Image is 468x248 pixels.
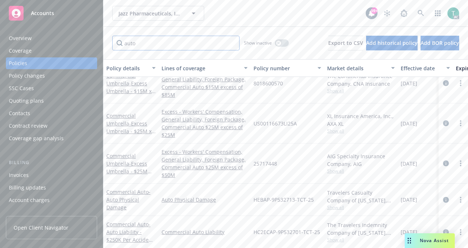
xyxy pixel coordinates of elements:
[9,194,50,206] div: Account charges
[327,221,395,237] div: The Travelers Indemnity Company of [US_STATE], Travelers Insurance
[118,10,182,17] span: Jazz Pharmaceuticals, Inc.
[405,233,414,248] div: Drag to move
[442,159,450,168] a: circleInformation
[421,36,459,50] button: Add BOR policy
[162,108,248,139] a: Excess - Workers' Compensation, General Liability, Foreign Package, Commercial Auto $25M excess o...
[327,237,395,243] span: Show all
[106,80,156,102] span: - Excess Umbrella - $15M xs $85M
[9,32,32,44] div: Overview
[9,207,52,219] div: Installment plans
[6,82,97,94] a: SSC Cases
[397,6,411,21] a: Report a Bug
[328,36,363,50] button: Export to CSV
[366,39,418,46] span: Add historical policy
[112,6,204,21] button: Jazz Pharmaceuticals, Inc.
[9,107,30,119] div: Contacts
[9,169,29,181] div: Invoices
[456,119,465,128] a: more
[9,45,32,57] div: Coverage
[401,196,417,203] span: [DATE]
[251,59,324,77] button: Policy number
[106,188,150,211] span: - Auto Physical Damage
[6,57,97,69] a: Policies
[371,7,377,14] div: 99+
[244,40,272,46] span: Show inactive
[6,132,97,144] a: Coverage gap analysis
[159,59,251,77] button: Lines of coverage
[9,82,34,94] div: SSC Cases
[6,120,97,132] a: Contract review
[414,6,428,21] a: Search
[162,196,248,203] a: Auto Physical Damage
[106,152,148,183] a: Commercial Umbrella
[401,64,442,72] div: Effective date
[421,39,459,46] span: Add BOR policy
[9,57,27,69] div: Policies
[6,95,97,107] a: Quoting plans
[6,169,97,181] a: Invoices
[6,32,97,44] a: Overview
[6,3,97,24] a: Accounts
[430,6,445,21] a: Switch app
[106,120,156,142] span: - Excess Umbrella - $25M xs $25M
[401,160,417,167] span: [DATE]
[420,237,449,244] span: Nova Assist
[456,228,465,237] a: more
[14,224,68,231] span: Open Client Navigator
[162,68,248,99] a: Excess - Workers' Compensation, General Liability, Foreign Package, Commercial Auto $15M excess o...
[253,64,313,72] div: Policy number
[9,95,44,107] div: Quoting plans
[456,159,465,168] a: more
[253,196,314,203] span: HEBAP-9P532713-TCT-25
[106,64,148,72] div: Policy details
[327,168,395,174] span: Show all
[327,88,395,94] span: Show all
[6,194,97,206] a: Account charges
[103,59,159,77] button: Policy details
[162,228,248,236] a: Commercial Auto Liability
[6,70,97,82] a: Policy changes
[9,70,45,82] div: Policy changes
[106,188,150,211] a: Commercial Auto
[456,79,465,88] a: more
[327,189,395,204] div: Travelers Casualty Company of [US_STATE], Travelers Insurance
[253,120,297,127] span: US00116673LI25A
[328,39,363,46] span: Export to CSV
[447,7,459,19] img: photo
[398,59,453,77] button: Effective date
[106,160,152,183] span: - Excess Umbrella - $25M excess of $50M
[327,64,387,72] div: Market details
[327,152,395,168] div: AIG Specialty Insurance Company, AIG
[106,112,154,142] a: Commercial Umbrella
[6,207,97,219] a: Installment plans
[401,228,417,236] span: [DATE]
[9,120,47,132] div: Contract review
[456,195,465,204] a: more
[442,79,450,88] a: circleInformation
[327,128,395,134] span: Show all
[401,120,417,127] span: [DATE]
[327,204,395,210] span: Show all
[112,36,240,50] input: Filter by keyword...
[324,59,398,77] button: Market details
[253,228,320,236] span: HC2ECAP-9P532701-TCT-25
[442,228,450,237] a: circleInformation
[380,6,394,21] a: Stop snowing
[442,119,450,128] a: circleInformation
[405,233,455,248] button: Nova Assist
[162,148,248,179] a: Excess - Workers' Compensation, General Liability, Foreign Package, Commercial Auto $25M excess o...
[6,45,97,57] a: Coverage
[253,79,283,87] span: 8018600570
[31,10,54,16] span: Accounts
[327,112,395,128] div: XL Insurance America, Inc., AXA XL
[327,72,395,88] div: The Continental Insurance Company, CNA Insurance
[401,79,417,87] span: [DATE]
[6,107,97,119] a: Contacts
[366,36,418,50] button: Add historical policy
[253,160,277,167] span: 25717448
[9,132,64,144] div: Coverage gap analysis
[6,182,97,194] a: Billing updates
[162,64,240,72] div: Lines of coverage
[9,182,46,194] div: Billing updates
[442,195,450,204] a: circleInformation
